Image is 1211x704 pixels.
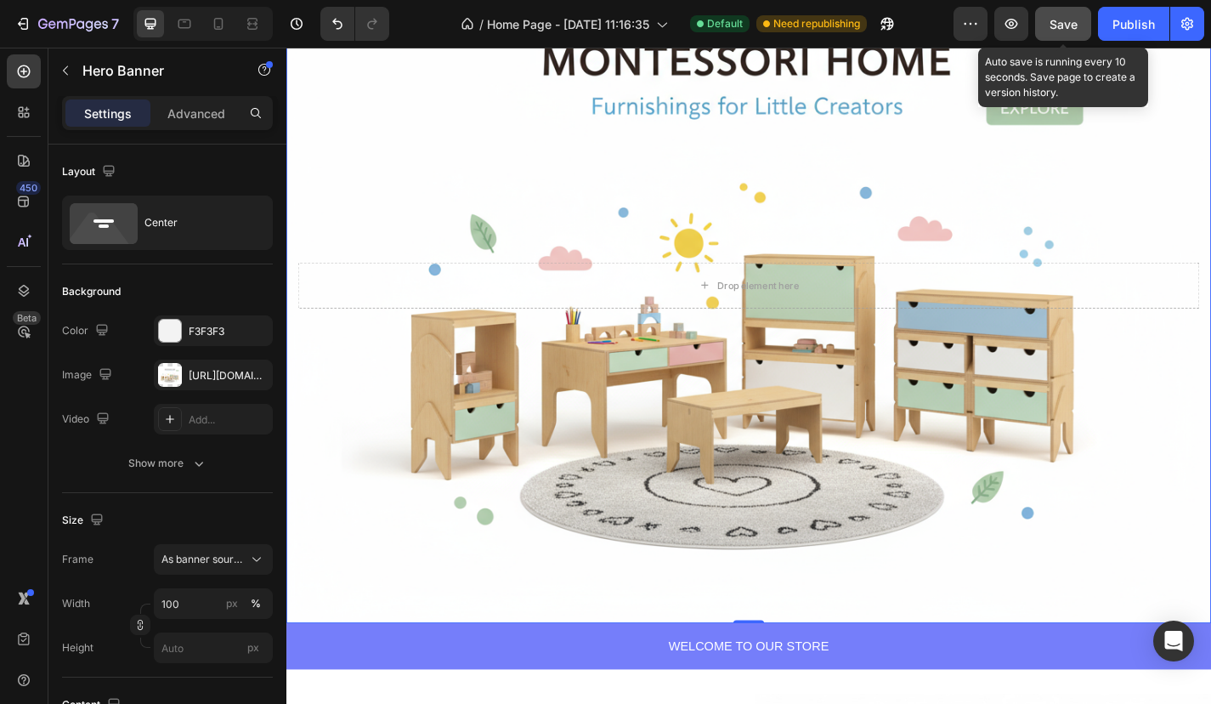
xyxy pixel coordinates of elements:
div: Undo/Redo [320,7,389,41]
button: Publish [1098,7,1169,41]
div: Video [62,408,113,431]
div: Drop element here [475,256,565,270]
div: Publish [1112,15,1155,33]
input: px [154,633,273,663]
button: Save [1035,7,1091,41]
div: Layout [62,161,119,184]
div: Center [144,203,248,242]
span: Save [1050,17,1078,31]
div: [URL][DOMAIN_NAME] [189,368,269,383]
button: As banner source [154,544,273,575]
span: As banner source [161,552,245,567]
div: px [226,596,238,611]
iframe: Design area [286,48,1211,704]
button: Show more [62,448,273,479]
div: % [251,596,261,611]
p: Hero Banner [82,60,227,81]
label: Height [62,640,93,656]
p: Advanced [167,105,225,122]
div: Background [62,284,121,299]
div: Color [62,320,112,343]
p: Settings [84,105,132,122]
div: Show more [128,455,207,472]
span: Home Page - [DATE] 11:16:35 [487,15,649,33]
button: px [246,593,266,614]
div: F3F3F3 [189,324,269,339]
label: Frame [62,552,93,567]
span: px [247,641,259,654]
div: Size [62,509,107,532]
input: px% [154,588,273,619]
div: 450 [16,181,41,195]
span: Default [707,16,743,31]
span: / [479,15,484,33]
div: Open Intercom Messenger [1153,621,1194,661]
div: Add... [189,412,269,428]
p: 7 [111,14,119,34]
p: WELCOME TO OUR STORE [14,650,1005,671]
button: 7 [7,7,127,41]
label: Width [62,596,90,611]
button: % [222,593,242,614]
div: Image [62,364,116,387]
span: Need republishing [773,16,860,31]
div: Beta [13,311,41,325]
